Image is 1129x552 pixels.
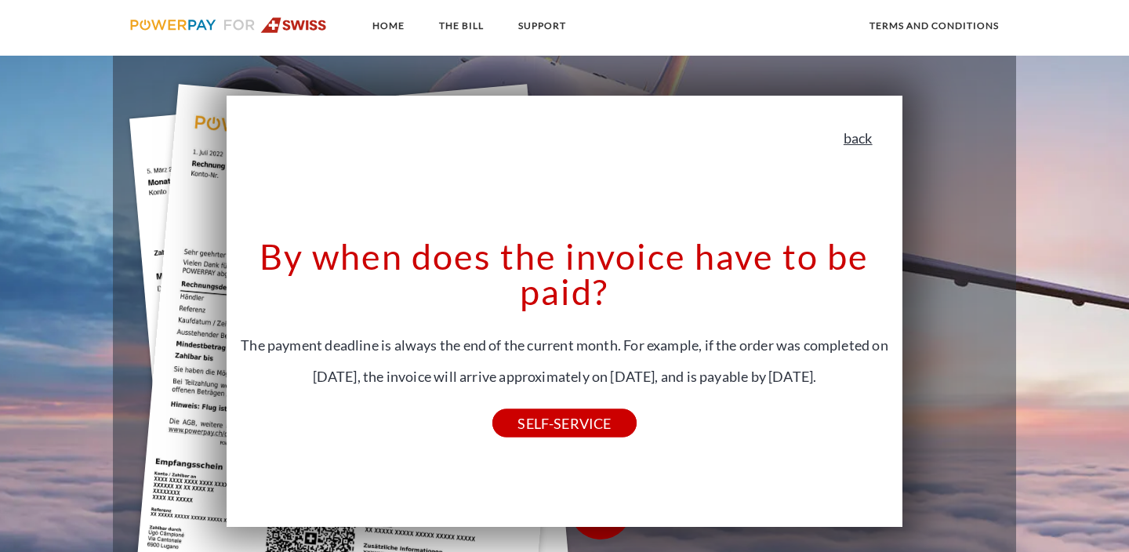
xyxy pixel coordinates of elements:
[569,477,977,539] button: Help Center
[517,414,611,431] font: SELF-SERVICE
[505,12,579,40] a: SUPPORT
[372,20,405,31] font: Home
[260,234,869,312] font: By when does the invoice have to be paid?
[856,12,1012,40] a: terms and conditions
[844,129,873,147] font: back
[518,20,566,31] font: SUPPORT
[241,336,888,384] font: The payment deadline is always the end of the current month. For example, if the order was comple...
[869,20,999,31] font: terms and conditions
[439,20,484,31] font: THE BILL
[426,12,497,40] a: THE BILL
[359,12,418,40] a: Home
[492,409,636,437] a: SELF-SERVICE
[130,17,327,33] img: logo-swiss.svg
